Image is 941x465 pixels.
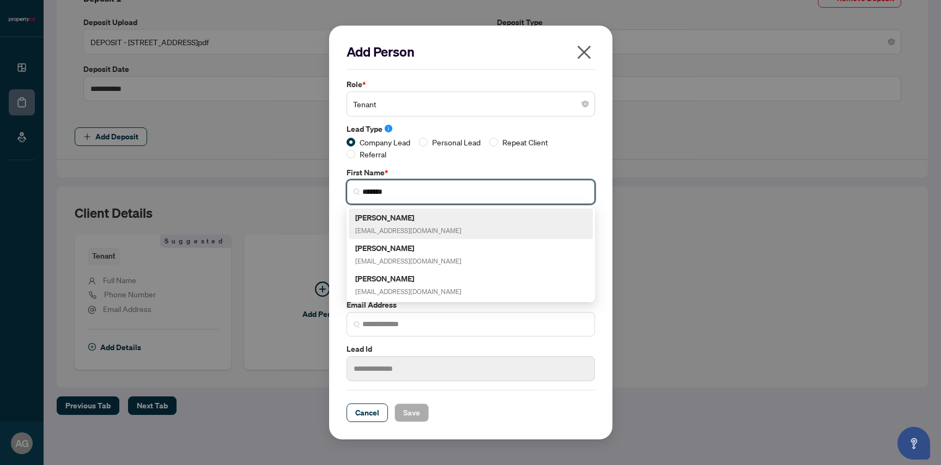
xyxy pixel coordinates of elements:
h2: Add Person [347,43,595,60]
span: Repeat Client [498,136,553,148]
h5: [PERSON_NAME] [355,211,462,224]
span: Company Lead [355,136,415,148]
span: close-circle [582,101,588,107]
label: First Name [347,167,595,179]
button: Save [394,403,429,422]
button: Cancel [347,403,388,422]
button: Open asap [897,427,930,460]
h5: [PERSON_NAME] [355,242,462,254]
h5: [PERSON_NAME] [355,272,462,285]
span: info-circle [385,125,392,132]
span: [EMAIL_ADDRESS][DOMAIN_NAME] [355,227,462,235]
span: Tenant [353,94,588,114]
label: Lead Type [347,123,595,135]
label: Lead Id [347,343,595,355]
img: search_icon [354,321,360,328]
span: Cancel [355,404,379,421]
span: [EMAIL_ADDRESS][DOMAIN_NAME] [355,287,462,296]
label: Email Address [347,299,595,311]
span: Referral [355,148,391,160]
span: [EMAIL_ADDRESS][DOMAIN_NAME] [355,257,462,265]
span: close [575,44,593,61]
label: Role [347,78,595,90]
img: search_icon [354,188,360,195]
span: Personal Lead [428,136,485,148]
